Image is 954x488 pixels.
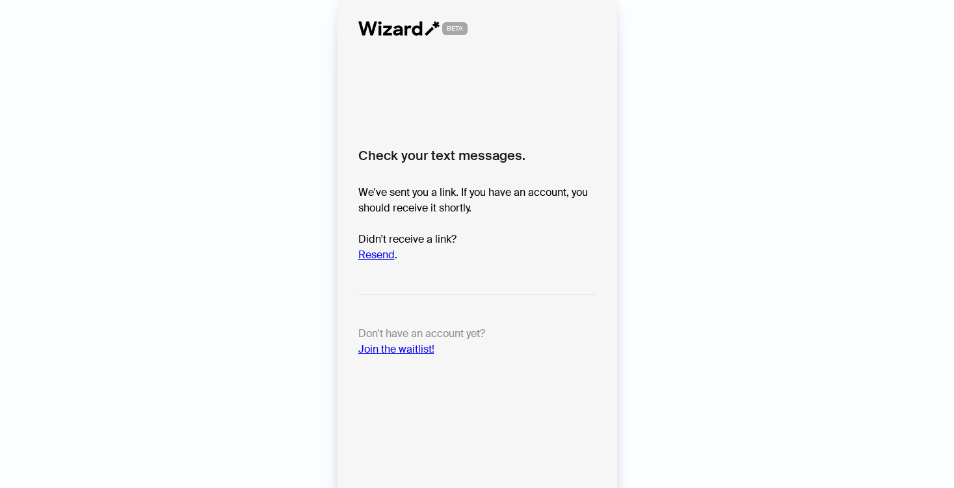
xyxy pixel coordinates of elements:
span: BETA [442,22,468,35]
p: Don't have an account yet? [358,326,596,357]
p: We've sent you a link. If you have an account, you should receive it shortly. Didn't receive a li... [358,185,596,263]
h2: Check your text messages. [358,147,596,164]
a: Join the waitlist! [358,342,434,356]
a: Resend [358,248,395,262]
